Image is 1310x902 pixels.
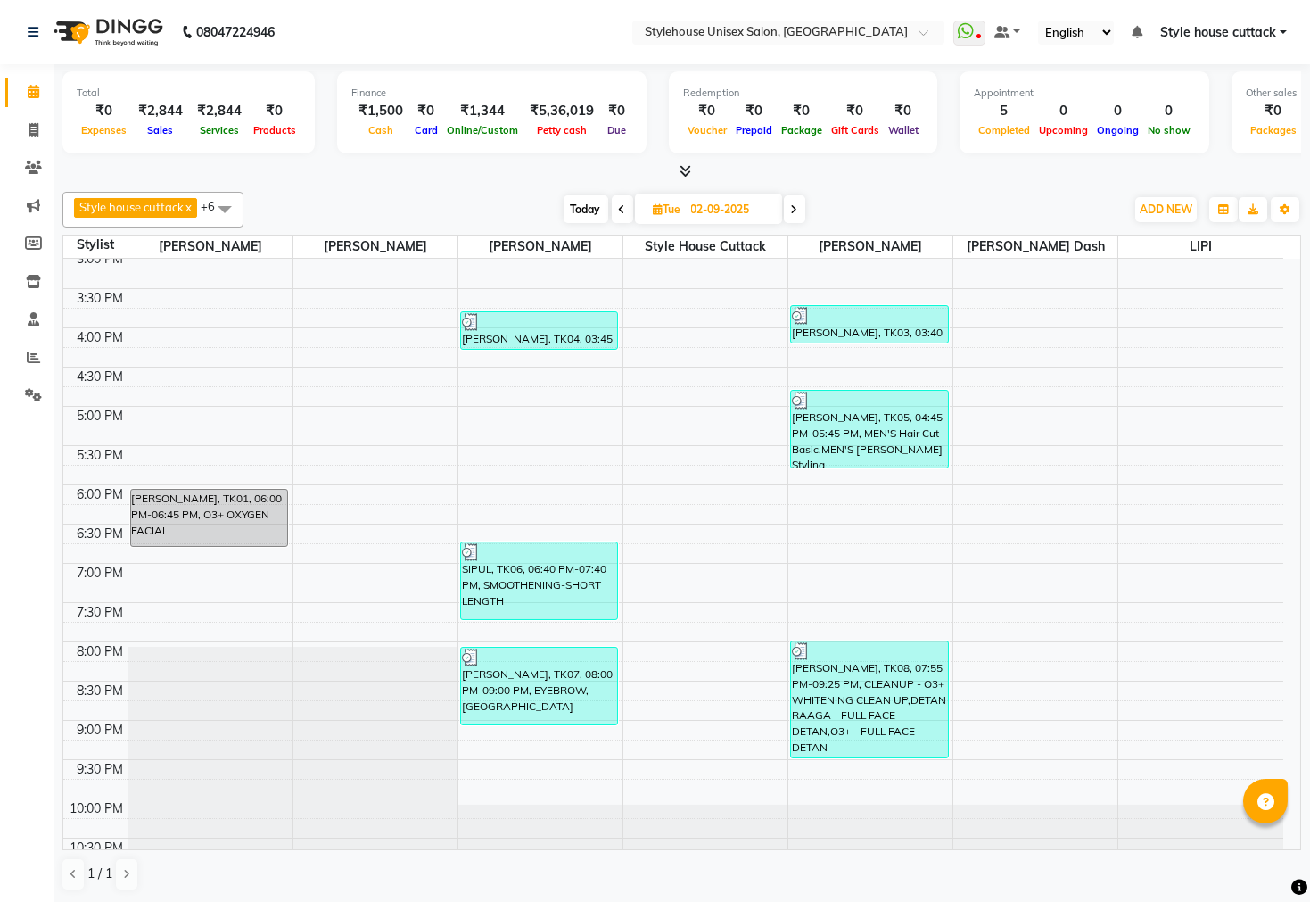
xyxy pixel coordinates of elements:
span: Sales [144,124,178,137]
div: ₹0 [249,101,301,121]
div: ₹0 [777,101,827,121]
button: ADD NEW [1135,197,1197,222]
span: [PERSON_NAME] [458,236,622,258]
span: Completed [974,124,1034,137]
div: 0 [1143,101,1195,121]
span: Package [777,124,827,137]
div: 5 [974,101,1034,121]
span: Prepaid [731,124,777,137]
div: ₹1,500 [351,101,410,121]
div: 8:30 PM [74,682,128,700]
span: No show [1143,124,1195,137]
div: ₹0 [683,101,731,121]
div: ₹0 [827,101,884,121]
a: x [184,200,192,214]
span: +6 [201,199,228,213]
div: 9:30 PM [74,760,128,779]
div: 4:30 PM [74,368,128,386]
div: ₹5,36,019 [523,101,601,121]
div: 5:30 PM [74,446,128,465]
div: ₹0 [77,101,131,121]
span: Upcoming [1034,124,1092,137]
div: ₹0 [601,101,632,121]
div: 5:00 PM [74,407,128,426]
div: 10:30 PM [67,839,128,857]
span: LIPI [1118,236,1283,258]
div: 6:00 PM [74,485,128,504]
div: ₹1,344 [442,101,523,121]
div: [PERSON_NAME], TK07, 08:00 PM-09:00 PM, EYEBROW,[GEOGRAPHIC_DATA] [461,648,618,724]
span: ADD NEW [1140,203,1192,216]
span: Wallet [884,124,923,137]
span: Packages [1246,124,1301,137]
div: ₹0 [410,101,442,121]
div: ₹2,844 [190,101,249,121]
span: [PERSON_NAME] [788,236,952,258]
div: [PERSON_NAME], TK03, 03:40 PM-04:10 PM, MEN'S [PERSON_NAME] Styling [791,306,948,343]
div: 0 [1092,101,1143,121]
span: Petty cash [532,124,591,137]
div: ₹0 [1246,101,1301,121]
div: [PERSON_NAME], TK05, 04:45 PM-05:45 PM, MEN'S Hair Cut Basic,MEN'S [PERSON_NAME] Styling [791,391,948,468]
span: Style house cuttack [79,200,184,214]
span: Voucher [683,124,731,137]
div: ₹0 [731,101,777,121]
div: [PERSON_NAME], TK01, 06:00 PM-06:45 PM, O3+ OXYGEN FACIAL [131,490,288,546]
span: [PERSON_NAME] Dash [953,236,1117,258]
div: 10:00 PM [67,799,128,818]
img: logo [45,7,168,57]
span: Cash [364,124,398,137]
div: SIPUL, TK06, 06:40 PM-07:40 PM, SMOOTHENING-SHORT LENGTH [461,542,618,619]
span: 1 / 1 [87,865,112,883]
span: Services [195,124,243,137]
div: Finance [351,86,632,101]
b: 08047224946 [196,7,275,57]
span: Tue [649,203,686,216]
div: 3:30 PM [74,289,128,308]
div: ₹0 [884,101,923,121]
div: 6:30 PM [74,525,128,543]
div: 7:30 PM [74,603,128,622]
div: Appointment [974,86,1195,101]
div: 3:00 PM [74,250,128,269]
div: 9:00 PM [74,721,128,740]
span: [PERSON_NAME] [293,236,457,258]
div: 7:00 PM [74,564,128,583]
span: Style house cuttack [1160,23,1276,42]
span: Card [410,124,442,137]
div: [PERSON_NAME], TK08, 07:55 PM-09:25 PM, CLEANUP - O3+ WHITENING CLEAN UP,DETAN RAAGA - FULL FACE ... [791,641,948,757]
div: 4:00 PM [74,328,128,347]
span: Ongoing [1092,124,1143,137]
div: 8:00 PM [74,642,128,661]
span: Style house cuttack [623,236,787,258]
span: Online/Custom [442,124,523,137]
div: [PERSON_NAME], TK04, 03:45 PM-04:15 PM, EYEBROW [461,312,618,349]
div: 0 [1034,101,1092,121]
div: ₹2,844 [131,101,190,121]
div: Redemption [683,86,923,101]
span: Today [564,195,608,223]
span: Expenses [77,124,131,137]
div: Stylist [63,236,128,254]
div: Total [77,86,301,101]
span: Gift Cards [827,124,884,137]
input: 2025-09-02 [686,196,775,223]
span: [PERSON_NAME] [128,236,292,258]
span: Products [249,124,301,137]
span: Due [603,124,630,137]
